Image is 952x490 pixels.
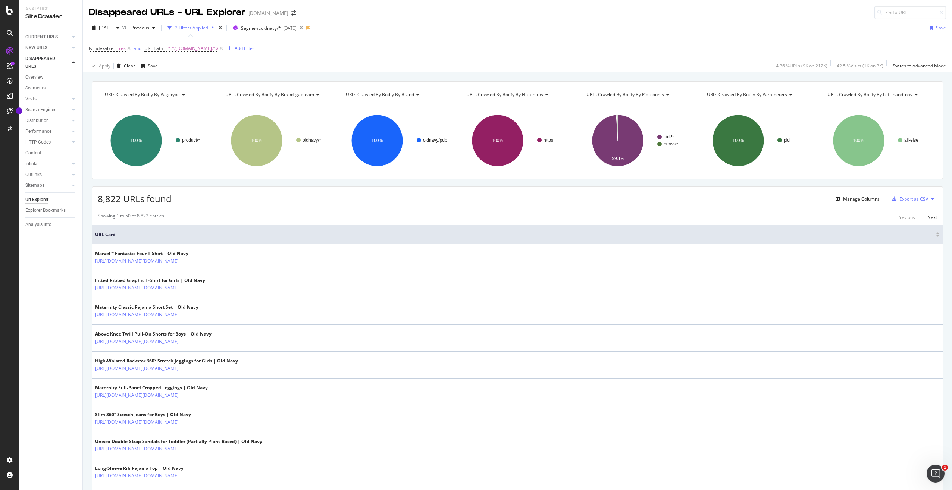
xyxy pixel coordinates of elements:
a: Performance [25,128,70,135]
div: Long-Sleeve Rib Pajama Top | Old Navy [95,465,211,472]
h4: URLs Crawled By Botify By brand [344,89,449,101]
div: Tooltip anchor [16,107,22,114]
span: URLs Crawled By Botify By brand_gapteam [225,91,314,98]
text: pid [784,138,790,143]
div: HTTP Codes [25,138,51,146]
span: Previous [128,25,149,31]
div: 4.36 % URLs ( 9K on 212K ) [776,63,827,69]
h4: URLs Crawled By Botify By pagetype [103,89,208,101]
text: oldnavy/pdp [423,138,447,143]
div: Url Explorer [25,196,48,204]
div: arrow-right-arrow-left [291,10,296,16]
svg: A chart. [98,108,214,173]
text: pid-9 [664,134,674,139]
div: Segments [25,84,46,92]
div: Overview [25,73,43,81]
a: Segments [25,84,77,92]
div: Save [936,25,946,31]
span: ^.*/[DOMAIN_NAME].*$ [168,43,218,54]
input: Find a URL [874,6,946,19]
a: NEW URLS [25,44,70,52]
div: SiteCrawler [25,12,76,21]
button: and [134,45,141,52]
span: URLs Crawled By Botify By left_hand_nav [827,91,912,98]
div: Content [25,149,41,157]
div: Maternity Classic Pajama Short Set | Old Navy [95,304,211,311]
text: https [544,138,553,143]
div: Marvel™ Fantastic Four T-Shirt | Old Navy [95,250,211,257]
div: Above Knee Twill Pull-On Shorts for Boys | Old Navy [95,331,212,337]
svg: A chart. [579,108,696,173]
iframe: Intercom live chat [927,465,945,483]
text: oldnavy/* [303,138,321,143]
button: Save [138,60,158,72]
svg: A chart. [459,108,576,173]
a: Explorer Bookmarks [25,207,77,214]
div: Analysis Info [25,221,51,229]
span: = [115,45,117,51]
a: Content [25,149,77,157]
text: 100% [853,138,865,143]
span: URL Path [144,45,163,51]
div: A chart. [700,108,816,173]
div: Outlinks [25,171,42,179]
div: [DATE] [283,25,297,31]
text: 100% [733,138,744,143]
div: Clear [124,63,135,69]
text: 99.1% [612,156,625,161]
button: Previous [897,213,915,222]
div: High-Waisted Rockstar 360° Stretch Jeggings for Girls | Old Navy [95,358,238,364]
button: Add Filter [225,44,254,53]
div: Apply [99,63,110,69]
a: [URL][DOMAIN_NAME][DOMAIN_NAME] [95,284,179,292]
button: Manage Columns [833,194,880,203]
svg: A chart. [339,108,455,173]
text: browse [664,141,678,147]
a: [URL][DOMAIN_NAME][DOMAIN_NAME] [95,365,179,372]
span: URLs Crawled By Botify By brand [346,91,414,98]
a: Inlinks [25,160,70,168]
text: 100% [492,138,503,143]
a: DISAPPEARED URLS [25,55,70,70]
a: Visits [25,95,70,103]
div: Disappeared URLs - URL Explorer [89,6,245,19]
a: [URL][DOMAIN_NAME][DOMAIN_NAME] [95,472,179,480]
div: Analytics [25,6,76,12]
div: Performance [25,128,51,135]
span: 2025 Aug. 27th [99,25,113,31]
text: all-else [904,138,918,143]
text: 100% [251,138,262,143]
text: 100% [131,138,142,143]
div: CURRENT URLS [25,33,58,41]
div: Inlinks [25,160,38,168]
h4: URLs Crawled By Botify By http_https [465,89,569,101]
a: [URL][DOMAIN_NAME][DOMAIN_NAME] [95,311,179,318]
div: Export as CSV [899,196,928,202]
div: Add Filter [235,45,254,51]
span: vs [122,24,128,30]
div: Unisex Double-Strap Sandals for Toddler (Partially Plant-Based) | Old Navy [95,438,262,445]
text: product/* [182,138,200,143]
a: [URL][DOMAIN_NAME][DOMAIN_NAME] [95,445,179,453]
span: URLs Crawled By Botify By parameters [707,91,787,98]
div: 2 Filters Applied [175,25,208,31]
a: Sitemaps [25,182,70,189]
div: Save [148,63,158,69]
svg: A chart. [218,108,335,173]
div: Switch to Advanced Mode [893,63,946,69]
a: Distribution [25,117,70,125]
div: and [134,45,141,51]
div: Showing 1 to 50 of 8,822 entries [98,213,164,222]
div: Slim 360° Stretch Jeans for Boys | Old Navy [95,411,211,418]
span: URLs Crawled By Botify By pagetype [105,91,180,98]
span: Is Indexable [89,45,113,51]
div: times [217,24,223,32]
button: Export as CSV [889,193,928,205]
button: [DATE] [89,22,122,34]
div: NEW URLS [25,44,47,52]
h4: URLs Crawled By Botify By left_hand_nav [826,89,930,101]
span: 1 [942,465,948,471]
